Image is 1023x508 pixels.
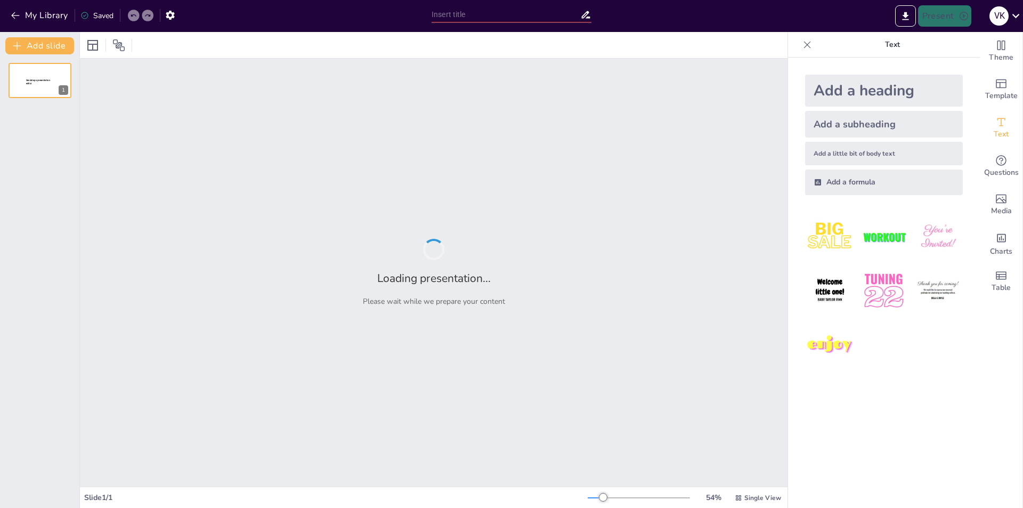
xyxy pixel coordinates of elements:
[989,6,1009,26] div: v k
[805,75,963,107] div: Add a heading
[980,262,1022,301] div: Add a table
[918,5,971,27] button: Present
[84,37,101,54] div: Layout
[816,32,969,58] p: Text
[859,266,908,316] img: 5.jpeg
[992,282,1011,294] span: Table
[363,296,505,307] p: Please wait while we prepare your content
[980,147,1022,186] div: Get real-time input from your audience
[59,85,68,95] div: 1
[805,111,963,138] div: Add a subheading
[980,70,1022,109] div: Add ready made slides
[112,39,125,52] span: Position
[805,142,963,165] div: Add a little bit of body text
[9,63,71,98] div: 1
[432,7,580,22] input: Insert title
[805,320,855,370] img: 7.jpeg
[980,224,1022,262] div: Add charts and graphs
[8,7,72,24] button: My Library
[805,170,963,195] div: Add a formula
[80,11,113,21] div: Saved
[859,212,908,262] img: 2.jpeg
[980,32,1022,70] div: Change the overall theme
[984,167,1019,179] span: Questions
[744,494,781,502] span: Single View
[805,266,855,316] img: 4.jpeg
[5,37,74,54] button: Add slide
[26,79,50,85] span: Sendsteps presentation editor
[980,109,1022,147] div: Add text boxes
[895,5,916,27] button: Export to PowerPoint
[84,493,588,503] div: Slide 1 / 1
[805,212,855,262] img: 1.jpeg
[985,90,1018,102] span: Template
[377,271,491,286] h2: Loading presentation...
[989,52,1013,63] span: Theme
[989,5,1009,27] button: v k
[980,186,1022,224] div: Add images, graphics, shapes or video
[913,212,963,262] img: 3.jpeg
[701,493,726,503] div: 54 %
[991,205,1012,217] span: Media
[990,246,1012,257] span: Charts
[994,128,1009,140] span: Text
[913,266,963,316] img: 6.jpeg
